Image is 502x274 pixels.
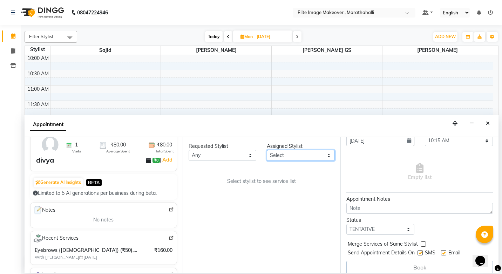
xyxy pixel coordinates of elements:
span: Visits [72,149,81,154]
span: Sajid [50,46,161,55]
span: ₹80.00 [110,141,126,149]
span: Notes [33,206,55,215]
span: ADD NEW [435,34,456,39]
div: Requested Stylist [189,143,257,150]
span: 1 [75,141,78,149]
span: ₹80.00 [157,141,172,149]
span: Send Appointment Details On [348,249,415,258]
span: SMS [425,249,435,258]
span: [PERSON_NAME] [161,46,271,55]
span: Empty list [408,163,432,181]
span: Filter Stylist [29,34,54,39]
input: yyyy-mm-dd [346,135,404,146]
span: ₹0 [152,158,160,163]
div: 10:00 AM [26,55,50,62]
iframe: chat widget [473,246,495,267]
span: Today [205,31,223,42]
span: Average Spent [106,149,130,154]
div: 10:30 AM [26,70,50,77]
span: Recent Services [33,234,79,242]
div: Status [346,217,414,224]
div: Assigned Stylist [267,143,335,150]
div: Limited to 5 AI generations per business during beta. [33,190,174,197]
div: divya [36,155,54,165]
a: Add [161,156,174,164]
span: No notes [93,216,114,224]
span: Appointment [30,118,66,131]
span: Select stylist to see service list [227,178,296,185]
input: 2025-10-06 [255,32,290,42]
span: With [PERSON_NAME] [DATE] [35,254,122,260]
div: 11:30 AM [26,101,50,108]
span: [PERSON_NAME] [382,46,493,55]
span: Mon [239,34,255,39]
button: Close [483,118,493,129]
button: Generate AI Insights [34,178,83,187]
span: Email [448,249,460,258]
img: logo [18,3,66,22]
span: Merge Services of Same Stylist [348,240,418,249]
b: 08047224946 [77,3,108,22]
span: ₹160.00 [154,247,172,254]
span: | [160,156,174,164]
span: Total Spent [155,149,174,154]
div: 11:00 AM [26,85,50,93]
img: avatar [40,135,60,155]
span: Eyebrows ([DEMOGRAPHIC_DATA]) (₹50),Upper Lip ([DEMOGRAPHIC_DATA]) (₹30),Eyebrows ([DEMOGRAPHIC_D... [35,247,138,254]
div: Stylist [25,46,50,53]
div: Appointment Notes [346,196,493,203]
span: BETA [86,179,102,186]
button: ADD NEW [433,32,457,42]
span: [PERSON_NAME] GS [272,46,382,55]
